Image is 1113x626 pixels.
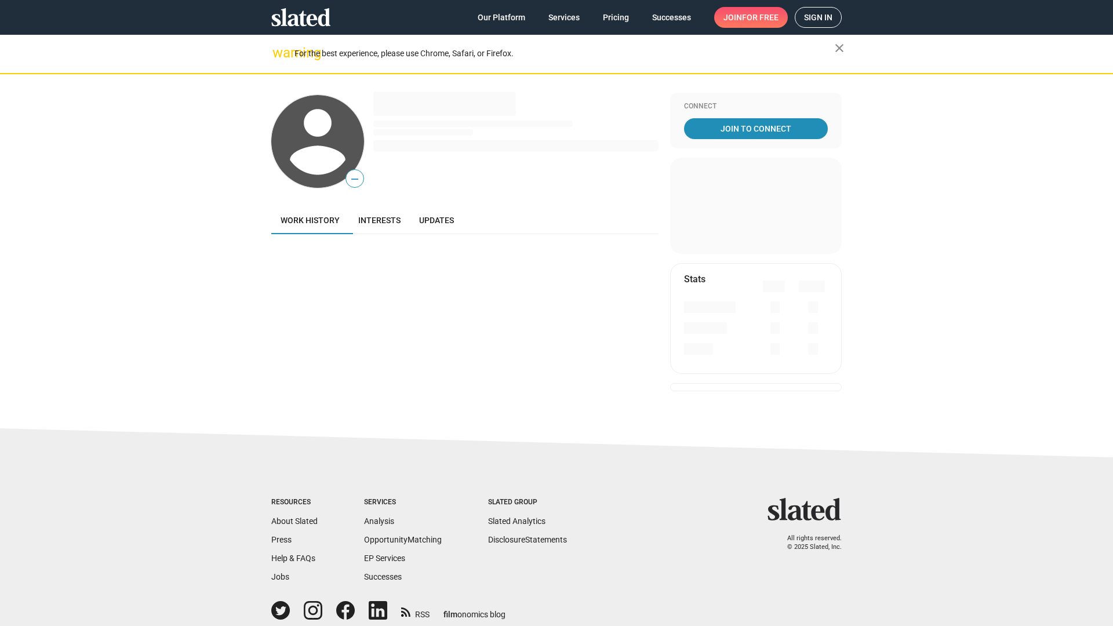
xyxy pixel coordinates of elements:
a: Updates [410,206,463,234]
span: Join [723,7,779,28]
span: Interests [358,216,401,225]
span: film [443,610,457,619]
a: Sign in [795,7,842,28]
span: — [346,172,363,187]
div: Services [364,498,442,507]
a: EP Services [364,554,405,563]
span: Services [548,7,580,28]
div: Connect [684,102,828,111]
mat-icon: warning [272,46,286,60]
a: Analysis [364,516,394,526]
span: Our Platform [478,7,525,28]
a: Help & FAQs [271,554,315,563]
div: For the best experience, please use Chrome, Safari, or Firefox. [294,46,835,61]
a: Interests [349,206,410,234]
a: Jobs [271,572,289,581]
p: All rights reserved. © 2025 Slated, Inc. [775,534,842,551]
a: Work history [271,206,349,234]
span: Pricing [603,7,629,28]
a: Successes [364,572,402,581]
a: Joinfor free [714,7,788,28]
mat-icon: close [832,41,846,55]
span: Sign in [804,8,832,27]
div: Resources [271,498,318,507]
div: Slated Group [488,498,567,507]
span: Work history [281,216,340,225]
a: filmonomics blog [443,600,505,620]
a: Press [271,535,292,544]
a: DisclosureStatements [488,535,567,544]
mat-card-title: Stats [684,273,705,285]
span: Join To Connect [686,118,825,139]
a: Successes [643,7,700,28]
a: OpportunityMatching [364,535,442,544]
a: About Slated [271,516,318,526]
span: for free [742,7,779,28]
a: Slated Analytics [488,516,545,526]
a: RSS [401,602,430,620]
span: Updates [419,216,454,225]
a: Join To Connect [684,118,828,139]
a: Our Platform [468,7,534,28]
a: Pricing [594,7,638,28]
span: Successes [652,7,691,28]
a: Services [539,7,589,28]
